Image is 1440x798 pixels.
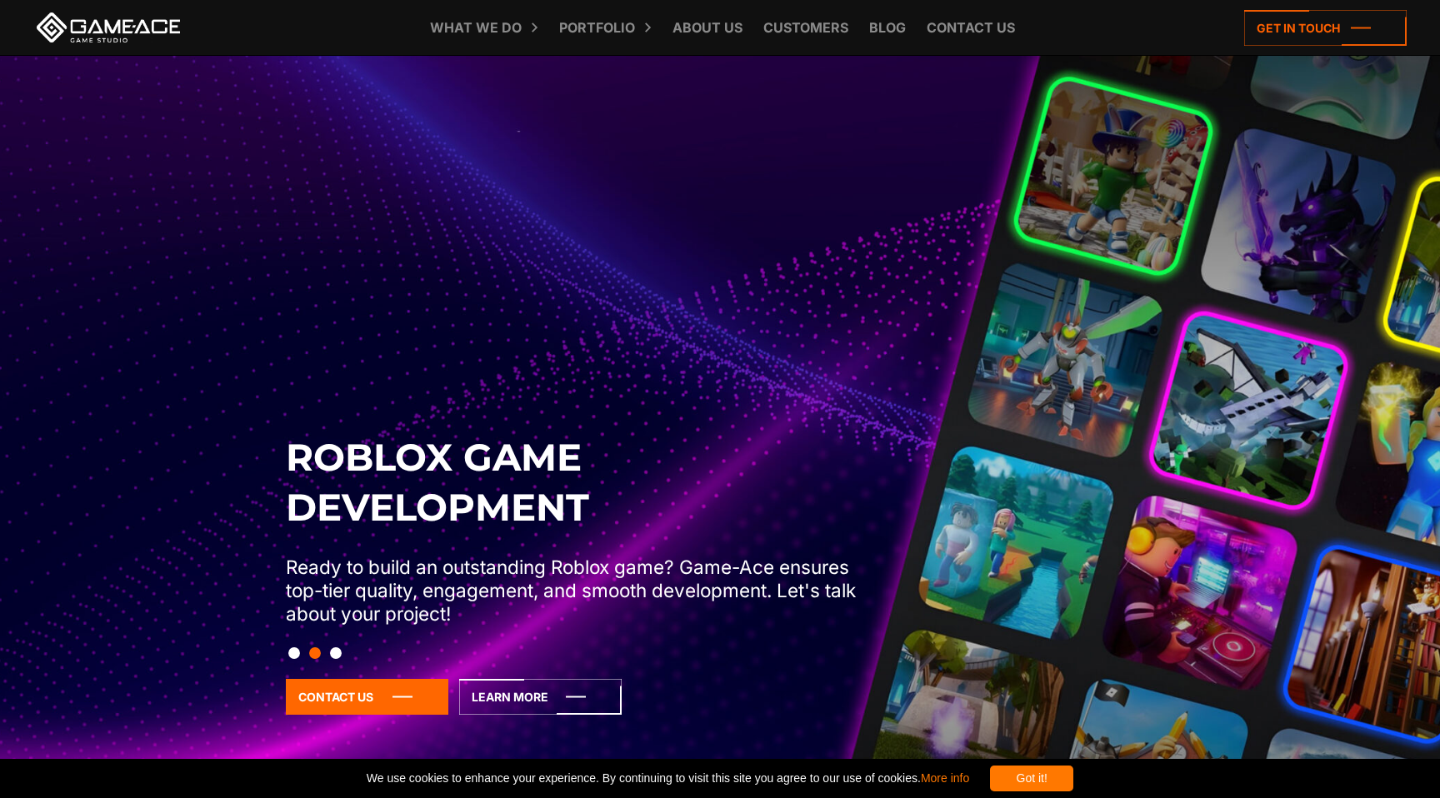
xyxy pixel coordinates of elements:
[990,766,1073,791] div: Got it!
[367,766,969,791] span: We use cookies to enhance your experience. By continuing to visit this site you agree to our use ...
[286,556,867,626] p: Ready to build an outstanding Roblox game? Game-Ace ensures top-tier quality, engagement, and smo...
[921,771,969,785] a: More info
[459,679,622,715] a: Learn More
[288,639,300,667] button: Slide 1
[330,639,342,667] button: Slide 3
[286,432,867,532] h2: Roblox Game Development
[286,679,448,715] a: Contact Us
[1244,10,1407,46] a: Get in touch
[309,639,321,667] button: Slide 2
